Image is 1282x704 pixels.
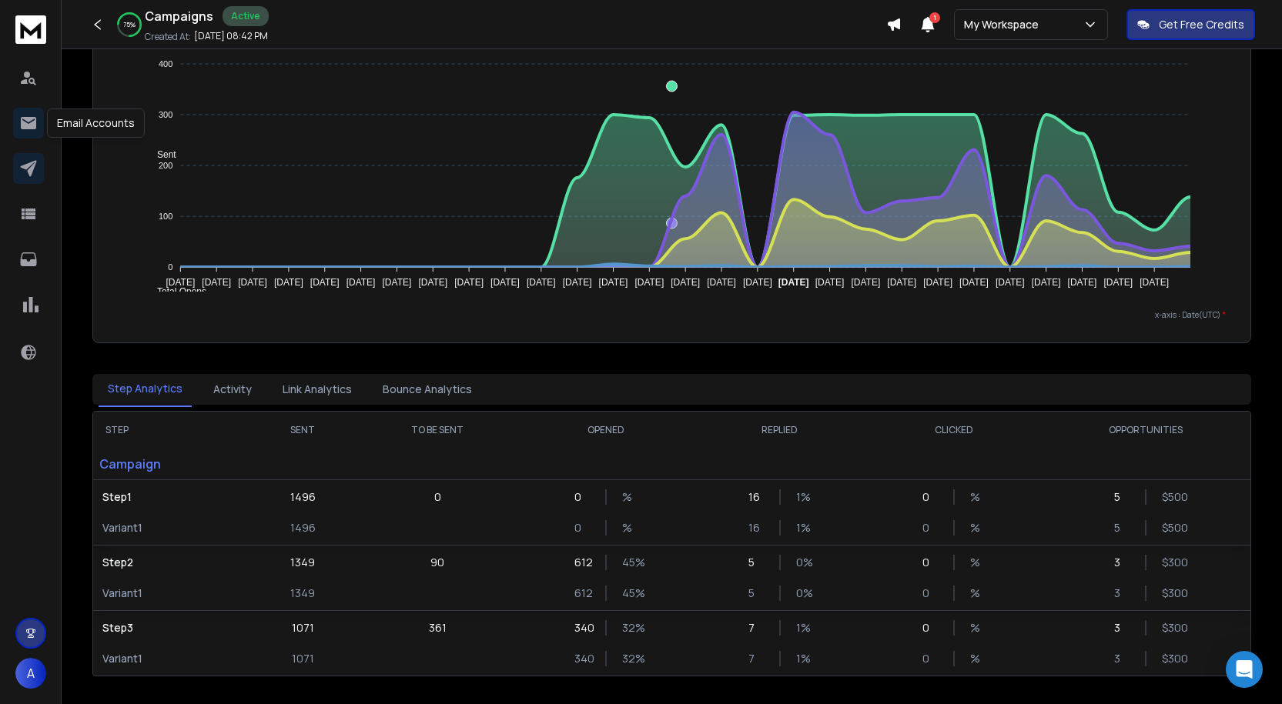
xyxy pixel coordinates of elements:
p: Step 1 [102,489,241,505]
p: Created At: [145,31,191,43]
tspan: [DATE] [490,277,520,288]
p: Campaign [93,449,250,479]
p: 0 [574,520,590,536]
tspan: [DATE] [815,277,845,288]
p: 1 % [796,489,812,505]
p: $ 300 [1162,651,1177,666]
p: 3 [1114,651,1130,666]
p: 3 [1114,555,1130,570]
p: 1 % [796,520,812,536]
button: Link Analytics [273,372,361,406]
tspan: 400 [159,59,172,68]
tspan: [DATE] [1068,277,1097,288]
p: 5 [748,586,764,601]
tspan: [DATE] [778,277,809,288]
tspan: [DATE] [527,277,556,288]
p: % [970,520,986,536]
p: 0 [574,489,590,505]
p: % [970,555,986,570]
tspan: [DATE] [383,277,412,288]
span: Total Opens [146,286,206,297]
p: 0 [922,489,938,505]
p: 1071 [292,651,314,666]
th: STEP [93,412,250,449]
p: $ 300 [1162,620,1177,636]
tspan: [DATE] [599,277,628,288]
tspan: [DATE] [959,277,989,288]
tspan: [DATE] [310,277,340,288]
button: Activity [204,372,261,406]
p: 5 [1114,520,1130,536]
p: 340 [574,620,590,636]
tspan: [DATE] [852,277,881,288]
p: 45 % [622,586,638,601]
button: A [15,658,46,689]
th: CLICKED [867,412,1041,449]
span: 1 [929,12,940,23]
p: 0 [434,489,441,505]
p: 7 [748,620,764,636]
p: Variant 1 [102,586,241,601]
p: 1496 [290,489,316,505]
p: % [970,620,986,636]
p: Step 3 [102,620,241,636]
p: x-axis : Date(UTC) [118,309,1226,321]
p: 0 [922,586,938,601]
tspan: [DATE] [346,277,376,288]
tspan: [DATE] [887,277,916,288]
tspan: [DATE] [743,277,772,288]
p: 1 % [796,651,812,666]
p: Get Free Credits [1159,17,1244,32]
tspan: [DATE] [418,277,447,288]
p: 0 % [796,555,812,570]
th: OPPORTUNITIES [1040,412,1250,449]
div: Email Accounts [47,108,145,138]
p: 0 [922,651,938,666]
p: Variant 1 [102,520,241,536]
p: 32 % [622,651,638,666]
p: % [970,489,986,505]
p: 1071 [292,620,314,636]
p: 0 [922,520,938,536]
span: Sent [146,149,176,160]
tspan: [DATE] [1140,277,1169,288]
div: Open Intercom Messenger [1226,651,1263,688]
p: 32 % [622,620,638,636]
p: 1349 [290,555,315,570]
tspan: [DATE] [1032,277,1061,288]
tspan: [DATE] [563,277,592,288]
p: $ 500 [1162,520,1177,536]
p: % [622,520,638,536]
p: 0 [922,555,938,570]
p: $ 300 [1162,555,1177,570]
p: 612 [574,555,590,570]
p: 16 [748,520,764,536]
th: SENT [250,412,355,449]
tspan: [DATE] [1103,277,1133,288]
p: 45 % [622,555,638,570]
tspan: [DATE] [996,277,1025,288]
p: % [970,586,986,601]
div: Active [223,6,269,26]
p: 5 [1114,489,1130,505]
p: 612 [574,586,590,601]
p: % [970,651,986,666]
p: 16 [748,489,764,505]
tspan: [DATE] [274,277,303,288]
p: $ 300 [1162,586,1177,601]
p: 90 [430,555,444,570]
p: 3 [1114,620,1130,636]
tspan: 300 [159,110,172,119]
th: OPENED [519,412,693,449]
p: 361 [429,620,447,636]
p: [DATE] 08:42 PM [194,30,268,42]
tspan: [DATE] [671,277,700,288]
p: Step 2 [102,555,241,570]
tspan: [DATE] [454,277,484,288]
button: Get Free Credits [1126,9,1255,40]
p: % [622,489,638,505]
p: 5 [748,555,764,570]
p: 0 % [796,586,812,601]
